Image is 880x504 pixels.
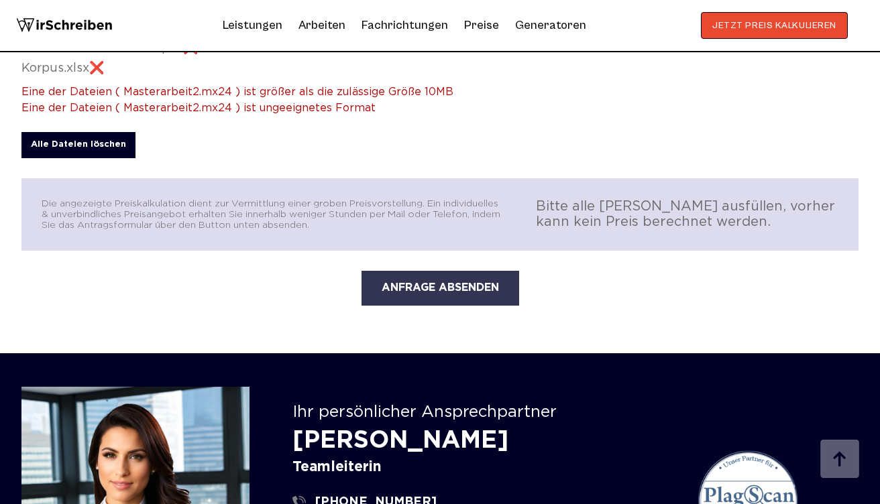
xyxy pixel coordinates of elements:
[21,132,135,158] div: Alle Dateien löschen
[820,440,860,480] img: button top
[89,63,104,74] span: ❌
[292,403,684,422] div: Ihr persönlicher Ansprechpartner
[515,15,586,36] a: Generatoren
[42,198,504,231] div: Die angezeigte Preiskalkulation dient zur Vermittlung einer groben Preisvorstellung. Ein individu...
[292,428,684,455] div: [PERSON_NAME]
[21,62,859,76] div: Korpus.xlsx
[21,82,859,119] div: Eine der Dateien ( Masterarbeit2.mx24 ) ist größer als die zulässige Größe 10MB Eine der Dateien ...
[292,459,684,475] div: Teamleiterin
[701,12,848,39] button: JETZT PREIS KALKULIEREN
[183,43,198,54] span: ❌
[223,15,282,36] a: Leistungen
[16,12,113,39] img: logo wirschreiben
[536,199,838,230] span: Bitte alle [PERSON_NAME] ausfüllen, vorher kann kein Preis berechnet werden.
[464,18,499,32] a: Preise
[362,271,519,306] button: ANFRAGE ABSENDEN
[298,15,345,36] a: Arbeiten
[362,15,448,36] a: Fachrichtungen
